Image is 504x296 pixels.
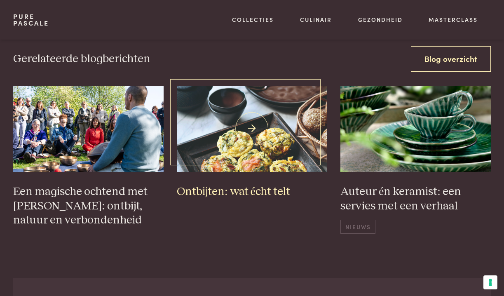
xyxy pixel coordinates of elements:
a: creatieve ontbijteitjes_02 Ontbijten: wat écht telt [177,86,327,206]
a: groen_servies_23 Auteur én keramist: een servies met een verhaal Nieuws [340,86,491,234]
a: Gezondheid [358,15,403,24]
a: 250421-lannoo-pascale-naessens_0012 Een magische ochtend met [PERSON_NAME]: ontbijt, natuur en ve... [13,86,164,234]
h3: Een magische ochtend met [PERSON_NAME]: ontbijt, natuur en verbondenheid [13,185,164,228]
h3: Gerelateerde blogberichten [13,52,150,66]
img: groen_servies_23 [340,86,491,172]
a: PurePascale [13,13,49,26]
h3: Ontbijten: wat écht telt [177,185,327,199]
button: Uw voorkeuren voor toestemming voor trackingtechnologieën [483,275,497,289]
a: Masterclass [429,15,478,24]
img: creatieve ontbijteitjes_02 [177,86,327,172]
a: Blog overzicht [411,46,491,72]
span: Nieuws [340,220,375,233]
h3: Auteur én keramist: een servies met een verhaal [340,185,491,213]
a: Collecties [232,15,274,24]
a: Culinair [300,15,332,24]
img: 250421-lannoo-pascale-naessens_0012 [13,86,164,172]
